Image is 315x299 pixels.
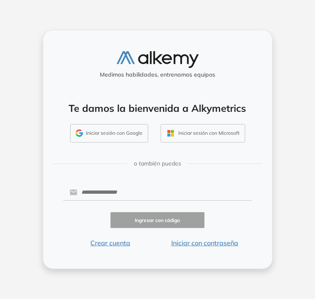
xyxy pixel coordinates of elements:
h4: Te damos la bienvenida a Alkymetrics [60,102,255,114]
iframe: Chat Widget [274,260,315,299]
button: Iniciar sesión con Google [70,124,148,143]
button: Iniciar con contraseña [158,238,252,248]
button: Ingresar con código [110,212,205,228]
div: Widget de chat [274,260,315,299]
span: o también puedes [134,159,181,168]
img: GMAIL_ICON [76,129,83,137]
img: logo-alkemy [117,51,199,68]
img: OUTLOOK_ICON [166,129,175,138]
h5: Medimos habilidades, entrenamos equipos [53,71,262,78]
button: Crear cuenta [63,238,158,248]
button: Iniciar sesión con Microsoft [161,124,245,143]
